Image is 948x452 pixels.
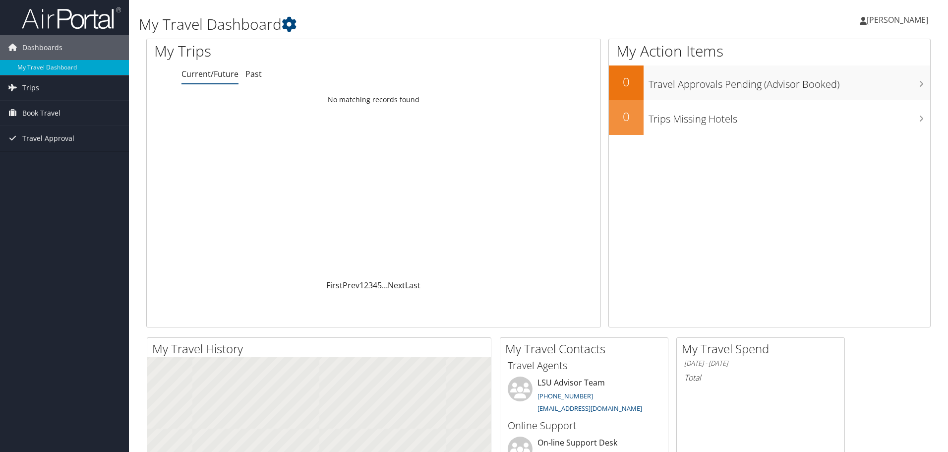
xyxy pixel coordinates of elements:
h2: 0 [609,73,644,90]
a: 3 [368,280,373,291]
a: Prev [343,280,359,291]
span: … [382,280,388,291]
a: [EMAIL_ADDRESS][DOMAIN_NAME] [537,404,642,413]
a: 5 [377,280,382,291]
h2: My Travel History [152,340,491,357]
h1: My Action Items [609,41,930,62]
a: Current/Future [181,68,238,79]
a: [PHONE_NUMBER] [537,391,593,400]
span: [PERSON_NAME] [867,14,928,25]
a: Past [245,68,262,79]
a: 0Travel Approvals Pending (Advisor Booked) [609,65,930,100]
h2: 0 [609,108,644,125]
a: 0Trips Missing Hotels [609,100,930,135]
a: [PERSON_NAME] [860,5,938,35]
h2: My Travel Contacts [505,340,668,357]
h6: [DATE] - [DATE] [684,359,837,368]
span: Trips [22,75,39,100]
a: Next [388,280,405,291]
h3: Online Support [508,419,660,433]
h1: My Travel Dashboard [139,14,672,35]
span: Book Travel [22,101,60,126]
img: airportal-logo.png [22,6,121,30]
h6: Total [684,372,837,383]
a: 1 [359,280,364,291]
li: LSU Advisor Team [503,377,665,417]
a: 2 [364,280,368,291]
td: No matching records found [147,91,600,109]
a: 4 [373,280,377,291]
span: Travel Approval [22,126,74,151]
h3: Trips Missing Hotels [649,107,930,126]
a: Last [405,280,420,291]
h2: My Travel Spend [682,340,844,357]
a: First [326,280,343,291]
h3: Travel Agents [508,359,660,373]
h3: Travel Approvals Pending (Advisor Booked) [649,72,930,91]
h1: My Trips [154,41,404,62]
span: Dashboards [22,35,62,60]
